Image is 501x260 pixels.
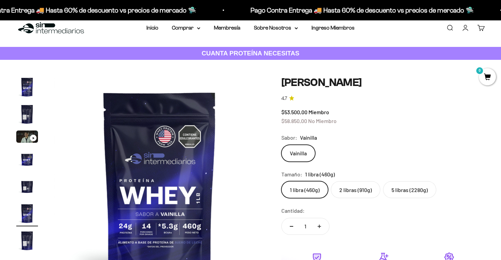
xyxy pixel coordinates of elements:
[202,50,300,57] strong: CUANTA PROTEÍNA NECESITAS
[16,76,38,98] img: Proteína Whey - Vainilla
[300,133,317,142] span: Vainilla
[308,118,337,124] span: No Miembro
[281,170,302,179] legend: Tamaño:
[249,5,473,16] p: Pago Contra Entrega 🚚 Hasta 60% de descuento vs precios de mercado 🛸
[16,76,38,100] button: Ir al artículo 1
[309,218,329,235] button: Aumentar cantidad
[16,103,38,125] img: Proteína Whey - Vainilla
[281,206,305,215] label: Cantidad:
[16,148,38,170] img: Proteína Whey - Vainilla
[16,131,38,145] button: Ir al artículo 3
[281,109,307,115] span: $53.500,00
[281,76,485,89] h1: [PERSON_NAME]
[16,203,38,224] img: Proteína Whey - Vainilla
[16,203,38,226] button: Ir al artículo 6
[16,175,38,199] button: Ir al artículo 5
[16,103,38,127] button: Ir al artículo 2
[146,25,158,31] a: Inicio
[254,23,298,32] summary: Sobre Nosotros
[308,109,329,115] span: Miembro
[16,148,38,172] button: Ir al artículo 4
[281,133,297,142] legend: Sabor:
[479,74,496,81] a: 0
[281,118,307,124] span: $58.850,00
[312,25,355,31] a: Ingreso Miembros
[476,67,484,75] mark: 0
[16,175,38,197] img: Proteína Whey - Vainilla
[305,170,335,179] span: 1 libra (460g)
[214,25,240,31] a: Membresía
[282,218,301,235] button: Reducir cantidad
[281,95,485,102] a: 4.74.7 de 5.0 estrellas
[16,230,38,252] img: Proteína Whey - Vainilla
[172,23,200,32] summary: Comprar
[16,230,38,254] button: Ir al artículo 7
[281,95,287,102] span: 4.7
